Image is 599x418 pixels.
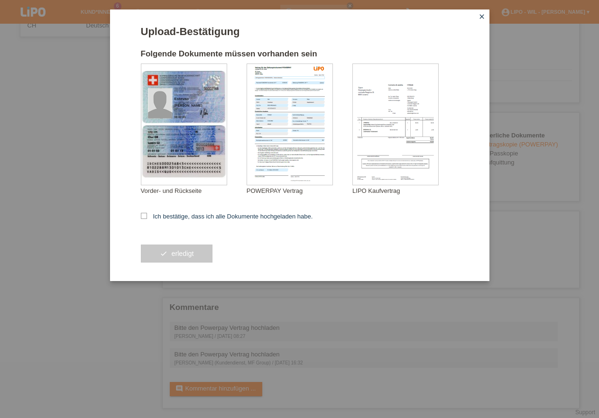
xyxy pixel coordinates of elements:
[175,97,222,101] div: Estevao
[141,64,227,185] img: upload_document_confirmation_type_id_swiss_empty.png
[171,250,194,257] span: erledigt
[310,65,324,74] img: 39073_print.png
[175,104,222,107] div: [PERSON_NAME]
[160,250,167,257] i: check
[141,213,313,220] label: Ich bestätige, dass ich alle Dokumente hochgeladen habe.
[141,187,247,194] div: Vorder- und Rückseite
[148,88,173,118] img: swiss_id_photo_male.png
[352,187,458,194] div: LIPO Kaufvertrag
[476,12,488,23] a: close
[247,187,352,194] div: POWERPAY Vertrag
[141,26,459,37] h1: Upload-Bestätigung
[141,245,213,263] button: check erledigt
[353,64,438,185] img: upload_document_confirmation_type_receipt_generic.png
[478,13,486,20] i: close
[141,49,459,64] h2: Folgende Dokumente müssen vorhanden sein
[247,64,332,185] img: upload_document_confirmation_type_contract_kkg_whitelabel.png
